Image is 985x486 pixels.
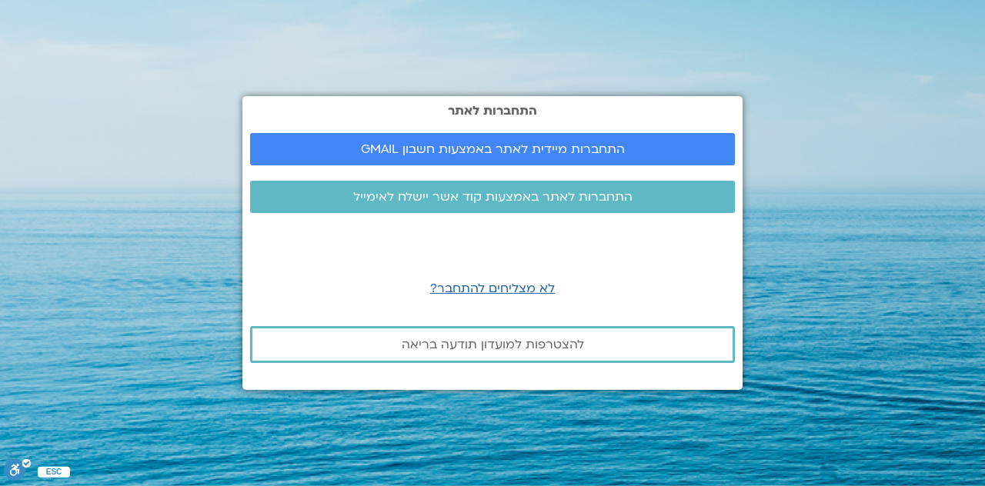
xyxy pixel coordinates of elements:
a: לא מצליחים להתחבר? [430,280,555,297]
a: התחברות לאתר באמצעות קוד אשר יישלח לאימייל [250,181,735,213]
a: התחברות מיידית לאתר באמצעות חשבון GMAIL [250,133,735,165]
h2: התחברות לאתר [250,104,735,118]
span: התחברות לאתר באמצעות קוד אשר יישלח לאימייל [353,190,633,204]
a: להצטרפות למועדון תודעה בריאה [250,326,735,363]
span: להצטרפות למועדון תודעה בריאה [402,338,584,351]
span: התחברות מיידית לאתר באמצעות חשבון GMAIL [361,142,625,156]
